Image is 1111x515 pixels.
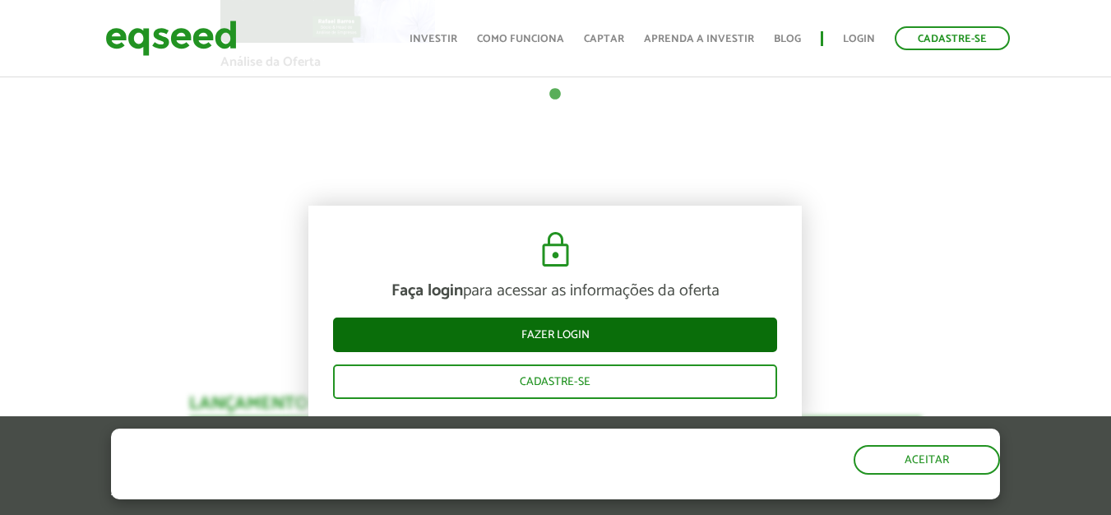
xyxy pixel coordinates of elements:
[333,364,777,399] a: Cadastre-se
[111,429,644,480] h5: O site da EqSeed utiliza cookies para melhorar sua navegação.
[410,34,457,44] a: Investir
[535,230,576,270] img: cadeado.svg
[584,34,624,44] a: Captar
[391,277,463,304] strong: Faça login
[111,484,644,499] p: Ao clicar em "aceitar", você aceita nossa .
[895,26,1010,50] a: Cadastre-se
[843,34,875,44] a: Login
[477,34,564,44] a: Como funciona
[333,318,777,352] a: Fazer login
[854,445,1000,475] button: Aceitar
[105,16,237,60] img: EqSeed
[774,34,801,44] a: Blog
[333,281,777,301] p: para acessar as informações da oferta
[644,34,754,44] a: Aprenda a investir
[547,86,563,103] button: 1 of 1
[328,485,518,499] a: política de privacidade e de cookies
